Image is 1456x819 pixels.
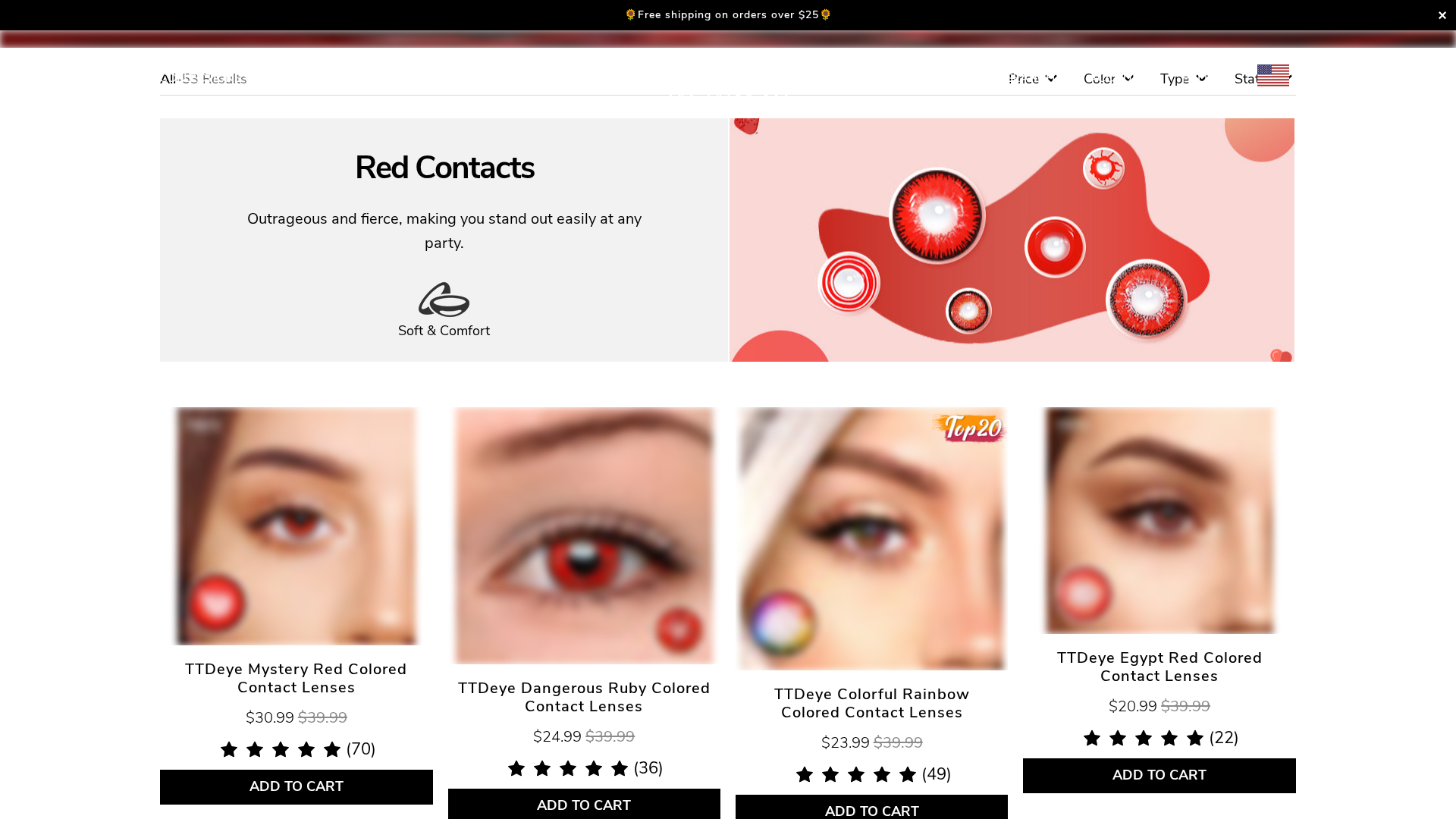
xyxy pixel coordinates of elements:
a: 0 [1338,64,1382,93]
span: $39.99 [298,708,347,728]
span: Add to Cart [537,798,631,814]
p: Outrageous and fierce, making you stand out easily at any party. [228,207,660,256]
span: TTDeye Mystery Red Colored Contact Lenses [160,661,432,697]
span: (49) [921,766,952,783]
span: $39.99 [874,733,923,753]
a: Search [1006,64,1055,93]
div: 4.9 rating (49 votes) [736,764,1008,795]
span: (70) [346,741,376,758]
span: $24.99 [533,726,582,747]
span: $39.99 [1161,696,1210,717]
span: Add to Cart [1112,767,1207,784]
a: TTDeye Dangerous Ruby Colored Contact Lenses $24.99 $39.99 4.9 rating (36 votes) [448,679,720,789]
button: Add to Cart [1023,758,1295,793]
span: $30.99 [246,708,294,728]
span: $39.99 [585,726,635,747]
a: New [381,64,411,93]
span: 0 [1357,61,1370,89]
a: Account [1088,64,1149,93]
img: USD.png [1257,64,1289,86]
a: Series [74,64,126,93]
span: (36) [633,760,664,777]
p: 🌻Free shipping on orders over $25🌻 [624,8,833,22]
a: TTDeye Egypt Red Colored Contact Lenses $20.99 $39.99 4.9 rating (22 votes) [1023,649,1295,758]
span: TTDeye Dangerous Ruby Colored Contact Lenses [448,679,720,716]
a: Beauty [287,64,348,93]
span: TTDeye Egypt Red Colored Contact Lenses [1023,649,1295,686]
a: Collections [159,64,254,93]
button: Add to Cart [160,770,432,805]
span: $23.99 [821,733,870,753]
a: TTDeye Colorful Rainbow Colored Contact Lenses $23.99 $39.99 4.9 rating (49 votes) [736,686,1008,795]
a: TTDeye Mystery Red Colored Contact Lenses $30.99 $39.99 4.9 rating (70 votes) [160,661,432,770]
span: Add to Cart [249,779,344,795]
span: (22) [1209,730,1239,746]
a: Help [1181,64,1224,93]
img: contacts_icon_3084228f-f237-4606-86b1-c36232cdfb6f.png [418,282,470,318]
div: 4.9 rating (70 votes) [160,739,432,770]
span: TTDeye Colorful Rainbow Colored Contact Lenses [736,686,1008,722]
span: $20.99 [1109,696,1157,717]
div: 4.9 rating (22 votes) [1023,728,1295,758]
div: Soft & Comfort [228,322,660,339]
img: top.png [932,413,1008,444]
div: 4.9 rating (36 votes) [448,758,720,789]
h1: Red Contacts [355,141,534,192]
